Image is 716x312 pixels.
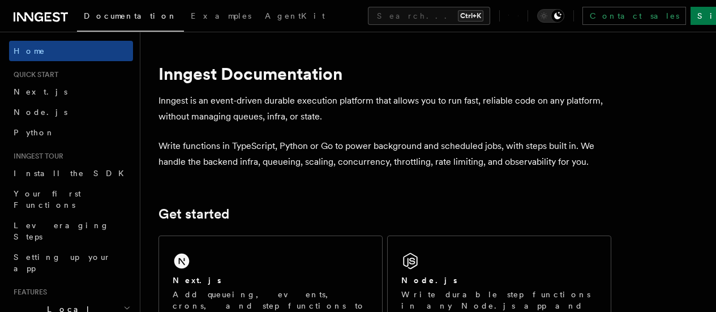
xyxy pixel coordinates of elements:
a: Examples [184,3,258,31]
span: Quick start [9,70,58,79]
p: Inngest is an event-driven durable execution platform that allows you to run fast, reliable code ... [158,93,611,125]
h1: Inngest Documentation [158,63,611,84]
a: Contact sales [582,7,686,25]
a: Documentation [77,3,184,32]
span: Inngest tour [9,152,63,161]
a: Get started [158,206,229,222]
span: Setting up your app [14,253,111,273]
a: Python [9,122,133,143]
span: Python [14,128,55,137]
a: Leveraging Steps [9,215,133,247]
span: Features [9,288,47,297]
p: Write functions in TypeScript, Python or Go to power background and scheduled jobs, with steps bu... [158,138,611,170]
a: Node.js [9,102,133,122]
span: Leveraging Steps [14,221,109,241]
a: Home [9,41,133,61]
span: Documentation [84,11,177,20]
span: Node.js [14,108,67,117]
button: Toggle dark mode [537,9,564,23]
span: Your first Functions [14,189,81,210]
a: Next.js [9,82,133,102]
a: Your first Functions [9,183,133,215]
h2: Next.js [173,275,221,286]
h2: Node.js [401,275,457,286]
span: Home [14,45,45,57]
a: Install the SDK [9,163,133,183]
a: Setting up your app [9,247,133,279]
span: Install the SDK [14,169,131,178]
a: AgentKit [258,3,332,31]
button: Search...Ctrl+K [368,7,490,25]
span: Examples [191,11,251,20]
kbd: Ctrl+K [458,10,483,22]
span: Next.js [14,87,67,96]
span: AgentKit [265,11,325,20]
